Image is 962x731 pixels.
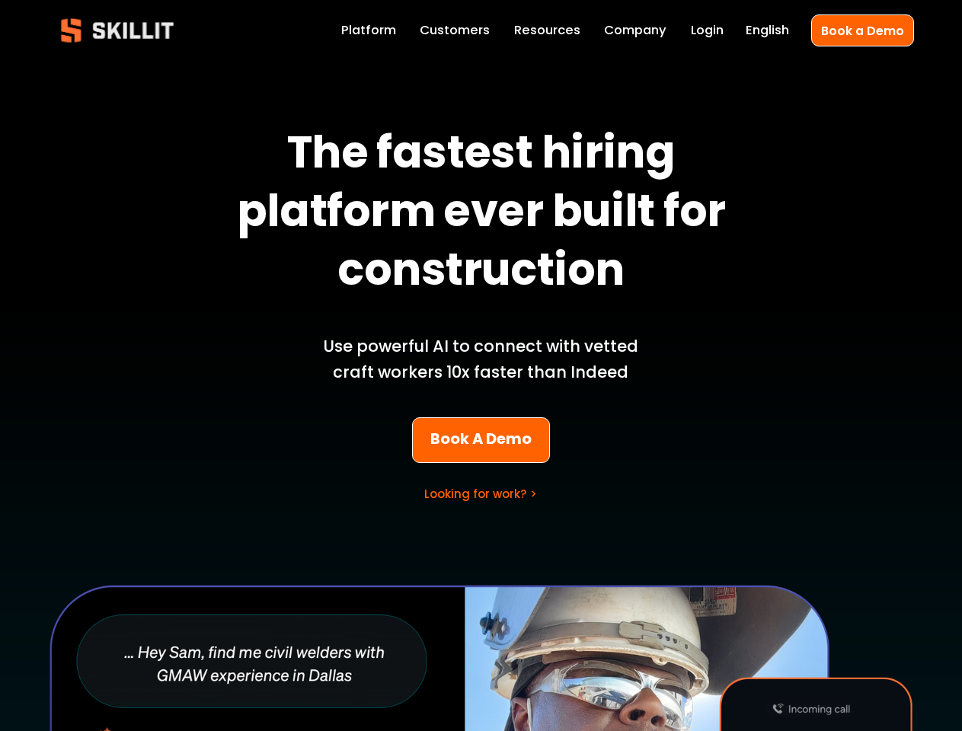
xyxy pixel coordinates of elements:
a: Platform [341,20,396,41]
a: Book a Demo [811,14,914,46]
a: Customers [420,20,490,41]
span: Resources [514,21,580,40]
a: folder dropdown [514,20,580,41]
div: language picker [746,20,789,41]
a: Book A Demo [412,417,549,463]
a: Login [691,20,724,41]
strong: The fastest hiring platform ever built for construction [237,119,734,311]
span: English [746,21,789,40]
img: Skillit [48,8,187,53]
a: Company [604,20,666,41]
p: Use powerful AI to connect with vetted craft workers 10x faster than Indeed [303,334,659,385]
a: Looking for work? > [424,486,537,502]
